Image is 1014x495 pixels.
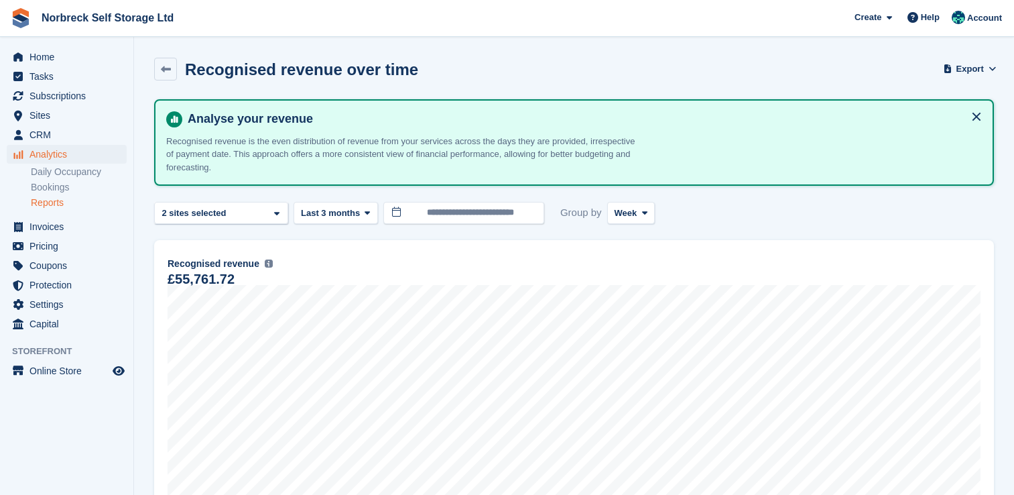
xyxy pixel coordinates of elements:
span: Storefront [12,345,133,358]
a: menu [7,87,127,105]
h2: Recognised revenue over time [185,60,418,78]
span: Sites [29,106,110,125]
span: Home [29,48,110,66]
a: Daily Occupancy [31,166,127,178]
a: menu [7,48,127,66]
a: menu [7,315,127,333]
span: Recognised revenue [168,257,259,271]
a: menu [7,145,127,164]
button: Week [607,202,655,224]
span: Capital [29,315,110,333]
a: menu [7,125,127,144]
span: Protection [29,276,110,294]
a: menu [7,256,127,275]
span: Export [956,62,984,76]
a: menu [7,217,127,236]
span: Settings [29,295,110,314]
span: Help [921,11,940,24]
img: stora-icon-8386f47178a22dfd0bd8f6a31ec36ba5ce8667c1dd55bd0f319d3a0aa187defe.svg [11,8,31,28]
span: Group by [560,202,602,224]
span: CRM [29,125,110,144]
a: menu [7,295,127,314]
span: Analytics [29,145,110,164]
a: menu [7,67,127,86]
span: Online Store [29,362,110,380]
a: Norbreck Self Storage Ltd [36,7,179,29]
div: 2 sites selected [160,207,231,220]
img: icon-info-grey-7440780725fd019a000dd9b08b2336e03edf1995a4989e88bcd33f0948082b44.svg [265,260,273,268]
a: menu [7,276,127,294]
span: Last 3 months [301,207,360,220]
a: Preview store [111,363,127,379]
span: Subscriptions [29,87,110,105]
span: Create [854,11,881,24]
span: Week [615,207,637,220]
a: menu [7,362,127,380]
span: Invoices [29,217,110,236]
h4: Analyse your revenue [182,111,982,127]
a: Reports [31,197,127,209]
button: Last 3 months [294,202,378,224]
a: menu [7,237,127,256]
p: Recognised revenue is the even distribution of revenue from your services across the days they ar... [166,135,635,174]
a: Bookings [31,181,127,194]
span: Tasks [29,67,110,86]
img: Sally King [952,11,965,24]
div: £55,761.72 [168,274,235,285]
span: Pricing [29,237,110,256]
a: menu [7,106,127,125]
span: Account [967,11,1002,25]
span: Coupons [29,256,110,275]
button: Export [946,58,994,80]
